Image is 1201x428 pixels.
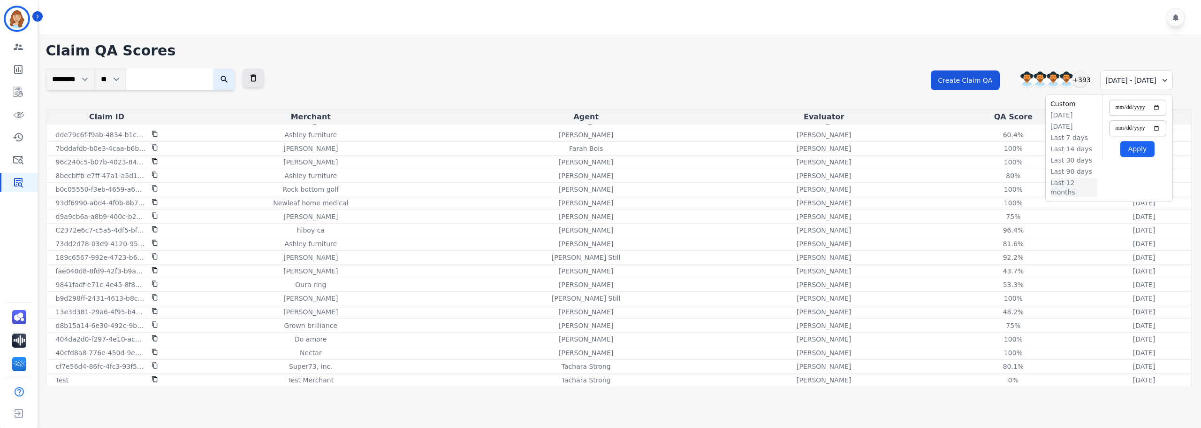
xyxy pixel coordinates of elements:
[295,280,326,289] p: Oura ring
[559,266,613,276] p: [PERSON_NAME]
[6,8,28,30] img: Bordered avatar
[569,144,603,153] p: Farah Bois
[1133,239,1155,249] p: [DATE]
[1133,226,1155,235] p: [DATE]
[1120,141,1155,157] button: Apply
[992,157,1034,167] div: 100%
[1050,122,1097,131] li: [DATE]
[797,307,851,317] p: [PERSON_NAME]
[797,266,851,276] p: [PERSON_NAME]
[283,212,338,221] p: [PERSON_NAME]
[1072,71,1088,87] div: +393
[992,226,1034,235] div: 96.4%
[48,111,166,123] div: Claim ID
[797,280,851,289] p: [PERSON_NAME]
[56,266,146,276] p: fae040d8-8fd9-42f3-b9aa-de55c8820c2e
[559,212,613,221] p: [PERSON_NAME]
[992,294,1034,303] div: 100%
[552,253,621,262] p: [PERSON_NAME] Still
[992,321,1034,330] div: 75%
[284,321,338,330] p: Grown brilliance
[283,157,338,167] p: [PERSON_NAME]
[1133,335,1155,344] p: [DATE]
[992,335,1034,344] div: 100%
[559,280,613,289] p: [PERSON_NAME]
[992,198,1034,208] div: 100%
[1133,280,1155,289] p: [DATE]
[797,375,851,385] p: [PERSON_NAME]
[559,335,613,344] p: [PERSON_NAME]
[56,226,146,235] p: C2372e6c7-c5a5-4df5-bf91-cdc23d61685d
[992,280,1034,289] div: 53.3%
[1050,144,1097,154] li: Last 14 days
[797,157,851,167] p: [PERSON_NAME]
[992,130,1034,140] div: 60.4%
[992,171,1034,180] div: 80%
[992,212,1034,221] div: 75%
[56,348,146,358] p: 40cfd8a8-776e-450d-9ede-cb09b6716676
[992,307,1034,317] div: 48.2%
[797,348,851,358] p: [PERSON_NAME]
[56,185,146,194] p: b0c05550-f3eb-4659-a64c-f1efc76b93cf
[56,130,146,140] p: dde79c6f-f9ab-4834-b1c8-8e521fd73cd1
[56,212,146,221] p: d9a9cb6a-a8b9-400c-b261-efc48c9482f6
[56,362,146,371] p: cf7e56d4-86fc-4fc3-93f5-fd8b8670d4a4
[297,226,325,235] p: hiboy ca
[56,321,146,330] p: d8b15a14-6e30-492c-9bef-3b8daa0693b6
[797,226,851,235] p: [PERSON_NAME]
[56,157,146,167] p: 96c240c5-b07b-4023-8487-2b1159545e6f
[562,375,611,385] p: Tachara Strong
[559,157,613,167] p: [PERSON_NAME]
[1050,133,1097,142] li: Last 7 days
[562,362,611,371] p: Tachara Strong
[992,362,1034,371] div: 80.1%
[720,111,928,123] div: Evaluator
[992,253,1034,262] div: 92.2%
[992,375,1034,385] div: 0%
[559,226,613,235] p: [PERSON_NAME]
[1050,178,1097,197] li: Last 12 months
[797,171,851,180] p: [PERSON_NAME]
[273,198,348,208] p: Newleaf home medical
[797,294,851,303] p: [PERSON_NAME]
[797,198,851,208] p: [PERSON_NAME]
[1133,307,1155,317] p: [DATE]
[797,321,851,330] p: [PERSON_NAME]
[992,144,1034,153] div: 100%
[1133,362,1155,371] p: [DATE]
[1133,321,1155,330] p: [DATE]
[559,348,613,358] p: [PERSON_NAME]
[295,335,327,344] p: Do amore
[559,171,613,180] p: [PERSON_NAME]
[797,253,851,262] p: [PERSON_NAME]
[797,130,851,140] p: [PERSON_NAME]
[559,185,613,194] p: [PERSON_NAME]
[56,253,146,262] p: 189c6567-992e-4723-b6bb-9625b905ff7c
[56,375,69,385] p: Test
[797,335,851,344] p: [PERSON_NAME]
[1133,294,1155,303] p: [DATE]
[992,185,1034,194] div: 100%
[283,144,338,153] p: [PERSON_NAME]
[992,348,1034,358] div: 100%
[56,198,146,208] p: 93df6990-a0d4-4f0b-8b75-6458df9c06b8
[1133,266,1155,276] p: [DATE]
[1100,70,1173,90] div: [DATE] - [DATE]
[56,335,146,344] p: 404da2d0-f297-4e10-ac74-56925a8f9e2b
[283,253,338,262] p: [PERSON_NAME]
[1133,198,1155,208] p: [DATE]
[559,307,613,317] p: [PERSON_NAME]
[797,144,851,153] p: [PERSON_NAME]
[56,239,146,249] p: 73dd2d78-03d9-4120-954f-27a1ff02ee41
[1050,156,1097,165] li: Last 30 days
[931,70,1000,90] button: Create Claim QA
[559,130,613,140] p: [PERSON_NAME]
[1050,167,1097,176] li: Last 90 days
[169,111,453,123] div: Merchant
[283,294,338,303] p: [PERSON_NAME]
[797,239,851,249] p: [PERSON_NAME]
[992,266,1034,276] div: 43.7%
[456,111,716,123] div: Agent
[288,375,334,385] p: Test Merchant
[559,198,613,208] p: [PERSON_NAME]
